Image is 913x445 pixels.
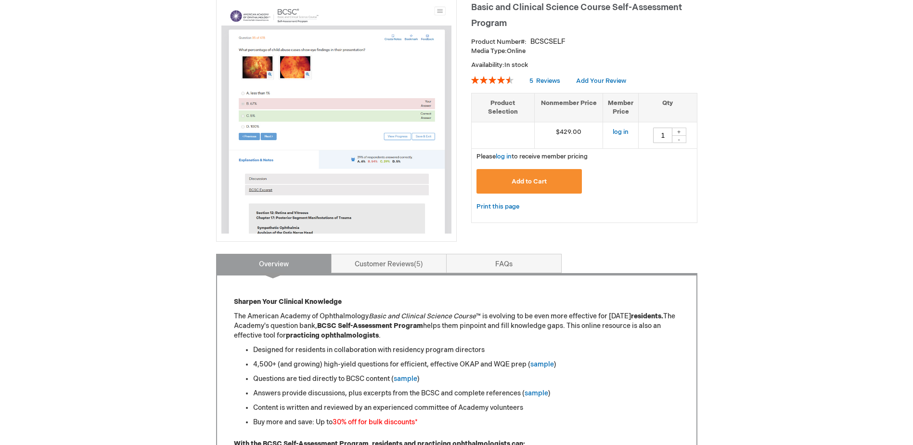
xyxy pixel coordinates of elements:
em: Basic and Clinical Science Course [369,312,476,320]
a: Customer Reviews5 [331,254,447,273]
button: Add to Cart [476,169,582,194]
img: Basic and Clinical Science Course Self-Assessment Program [221,3,451,234]
li: 4,500+ (and growing) high-yield questions for efficient, effective OKAP and WQE prep ( ) [253,360,680,369]
td: $429.00 [534,122,603,148]
a: FAQs [446,254,562,273]
a: Overview [216,254,332,273]
span: Basic and Clinical Science Course Self-Assessment Program [471,2,682,28]
li: Content is written and reviewed by an experienced committee of Academy volunteers [253,403,680,413]
li: Questions are tied directly to BCSC content ( ) [253,374,680,384]
span: In stock [504,61,528,69]
div: + [672,128,686,136]
div: - [672,135,686,143]
th: Member Price [603,93,639,122]
strong: Product Number [471,38,527,46]
a: Add Your Review [576,77,626,85]
div: BCSCSELF [530,37,566,47]
span: Please to receive member pricing [476,153,588,160]
span: 5 [414,260,423,268]
a: 5 Reviews [529,77,562,85]
th: Product Selection [472,93,535,122]
div: 92% [471,76,514,84]
p: The American Academy of Ophthalmology ™ is evolving to be even more effective for [DATE] The Acad... [234,312,680,340]
th: Nonmember Price [534,93,603,122]
li: Designed for residents in collaboration with residency program directors [253,345,680,355]
a: sample [394,375,417,383]
span: Add to Cart [512,178,547,185]
a: log in [613,128,629,136]
th: Qty [639,93,697,122]
strong: Media Type: [471,47,507,55]
p: Online [471,47,697,56]
li: Answers provide discussions, plus excerpts from the BCSC and complete references ( ) [253,389,680,398]
font: 30% off for bulk discounts [333,418,415,426]
strong: residents. [631,312,663,320]
li: Buy more and save: Up to [253,418,680,427]
a: sample [525,389,548,397]
p: Availability: [471,61,697,70]
strong: BCSC Self-Assessment Program [317,322,423,330]
a: Print this page [476,201,519,213]
a: log in [496,153,512,160]
strong: Sharpen Your Clinical Knowledge [234,298,342,306]
span: Reviews [536,77,560,85]
strong: practicing ophthalmologists [286,331,379,340]
input: Qty [653,128,672,143]
a: sample [530,360,554,368]
span: 5 [529,77,533,85]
